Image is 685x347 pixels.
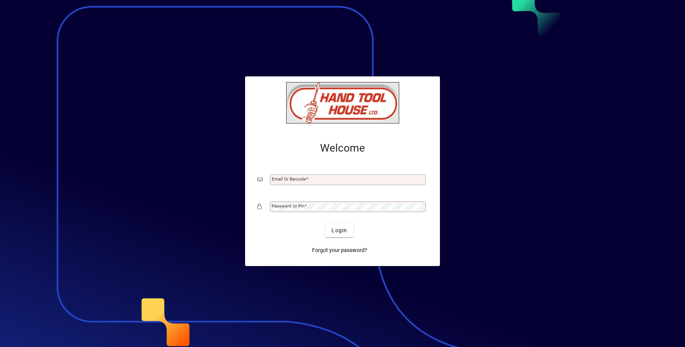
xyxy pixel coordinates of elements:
[325,223,353,237] button: Login
[331,227,347,235] span: Login
[257,142,428,155] h2: Welcome
[312,246,367,254] span: Forgot your password?
[272,203,304,209] mat-label: Password or Pin
[309,243,370,257] a: Forgot your password?
[272,176,306,182] mat-label: Email or Barcode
